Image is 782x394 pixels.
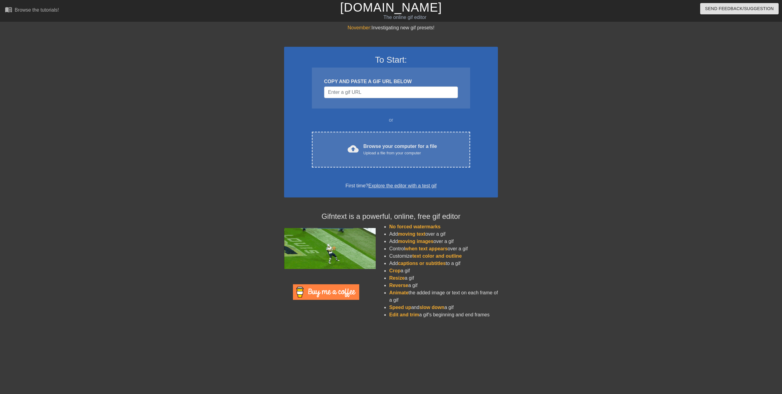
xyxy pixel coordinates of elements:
[324,78,458,85] div: COPY AND PASTE A GIF URL BELOW
[389,245,498,252] li: Control over a gif
[364,143,437,156] div: Browse your computer for a file
[5,6,12,13] span: menu_book
[389,238,498,245] li: Add over a gif
[15,7,59,13] div: Browse the tutorials!
[292,55,490,65] h3: To Start:
[389,283,408,288] span: Reverse
[284,228,376,269] img: football_small.gif
[389,274,498,282] li: a gif
[398,239,433,244] span: moving images
[398,231,426,237] span: moving text
[340,1,442,14] a: [DOMAIN_NAME]
[700,3,779,14] button: Send Feedback/Suggestion
[389,260,498,267] li: Add to a gif
[389,312,419,317] span: Edit and trim
[284,212,498,221] h4: Gifntext is a powerful, online, free gif editor
[389,282,498,289] li: a gif
[368,183,437,188] a: Explore the editor with a test gif
[264,14,546,21] div: The online gif editor
[389,311,498,319] li: a gif's beginning and end frames
[389,267,498,274] li: a gif
[364,150,437,156] div: Upload a file from your computer
[293,284,359,300] img: Buy Me A Coffee
[412,253,462,259] span: text color and outline
[389,305,411,310] span: Speed up
[348,143,359,154] span: cloud_upload
[284,24,498,31] div: Investigating new gif presets!
[292,182,490,190] div: First time?
[389,289,498,304] li: the added image or text on each frame of a gif
[389,224,440,229] span: No forced watermarks
[389,230,498,238] li: Add over a gif
[389,290,408,295] span: Animate
[398,261,446,266] span: captions or subtitles
[389,304,498,311] li: and a gif
[419,305,444,310] span: slow down
[389,268,400,273] span: Crop
[389,252,498,260] li: Customize
[324,87,458,98] input: Username
[705,5,774,13] span: Send Feedback/Suggestion
[300,116,482,124] div: or
[5,6,59,15] a: Browse the tutorials!
[389,275,405,281] span: Resize
[405,246,448,251] span: when text appears
[348,25,371,30] span: November:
